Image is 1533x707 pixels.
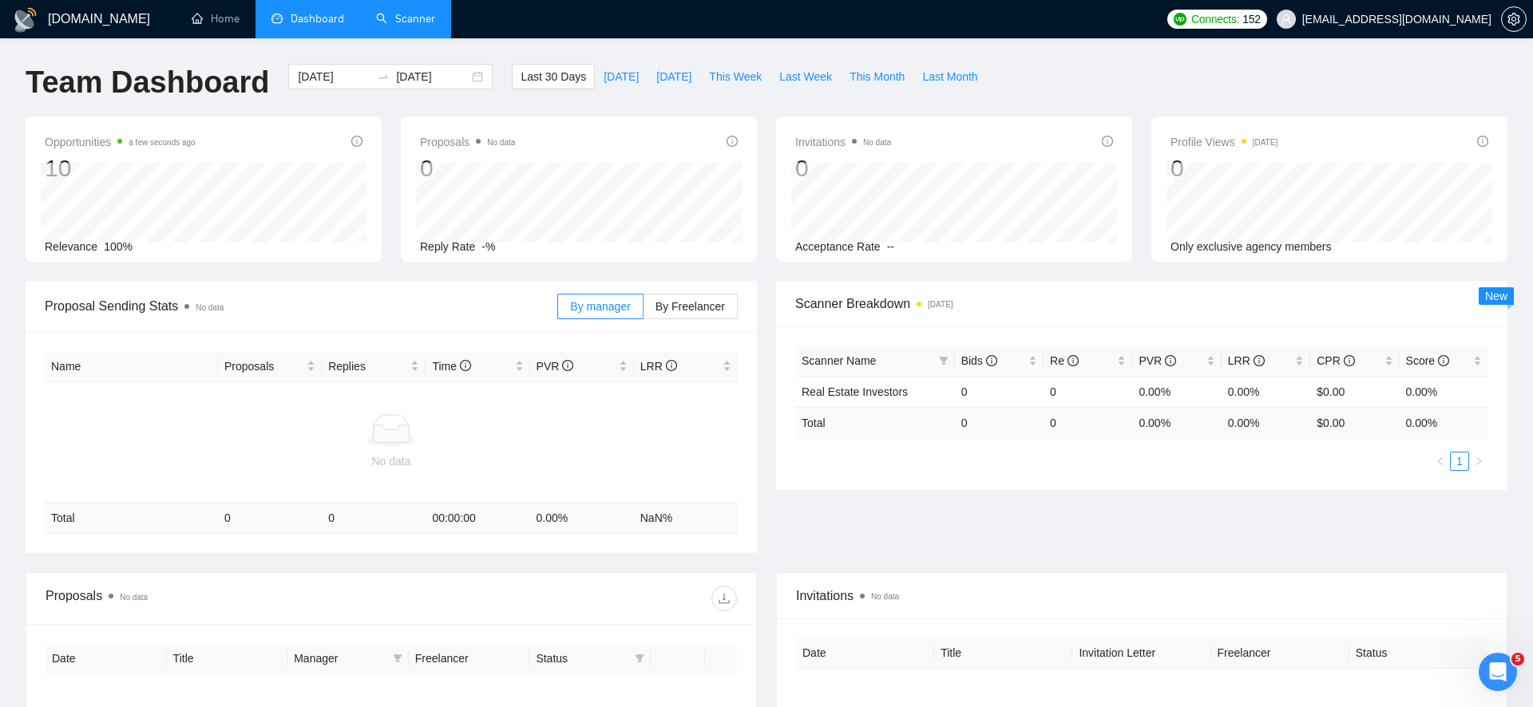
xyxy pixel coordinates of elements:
[1310,407,1399,438] td: $ 0.00
[955,407,1044,438] td: 0
[530,503,634,534] td: 0.00 %
[1349,638,1487,669] th: Status
[393,654,402,663] span: filter
[1310,376,1399,407] td: $0.00
[928,300,953,309] time: [DATE]
[1511,653,1524,666] span: 5
[712,592,736,605] span: download
[192,12,240,26] a: homeHome
[420,240,475,253] span: Reply Rate
[1165,355,1176,366] span: info-circle
[432,360,470,373] span: Time
[1281,14,1292,25] span: user
[376,12,435,26] a: searchScanner
[291,12,344,26] span: Dashboard
[426,503,529,534] td: 00:00:00
[1451,452,1468,470] a: 1
[420,153,515,184] div: 0
[420,132,515,152] span: Proposals
[1502,13,1526,26] span: setting
[1501,6,1527,32] button: setting
[656,68,691,85] span: [DATE]
[536,650,628,667] span: Status
[328,357,407,375] span: Replies
[934,638,1072,669] th: Title
[727,136,738,147] span: info-circle
[1400,407,1488,438] td: 0.00 %
[922,68,977,85] span: Last Month
[779,68,832,85] span: Last Week
[1132,376,1221,407] td: 0.00%
[460,360,471,371] span: info-circle
[796,638,934,669] th: Date
[481,240,495,253] span: -%
[709,68,762,85] span: This Week
[1253,138,1277,147] time: [DATE]
[604,68,639,85] span: [DATE]
[1479,653,1517,691] iframe: Intercom live chat
[1050,354,1079,367] span: Re
[795,294,1488,314] span: Scanner Breakdown
[562,360,573,371] span: info-circle
[537,360,574,373] span: PVR
[887,240,894,253] span: --
[1191,10,1239,28] span: Connects:
[1222,407,1310,438] td: 0.00 %
[1044,407,1132,438] td: 0
[1474,456,1483,466] span: right
[26,64,269,101] h1: Team Dashboard
[167,643,288,674] th: Title
[1102,136,1113,147] span: info-circle
[795,132,891,152] span: Invitations
[45,153,196,184] div: 10
[795,153,891,184] div: 0
[390,646,406,670] span: filter
[802,354,876,367] span: Scanner Name
[1469,452,1488,471] button: right
[351,136,362,147] span: info-circle
[120,593,148,602] span: No data
[1072,638,1210,669] th: Invitation Letter
[666,360,677,371] span: info-circle
[1254,355,1265,366] span: info-circle
[802,385,908,398] a: Real Estate Investors
[1211,638,1349,669] th: Freelancer
[635,654,644,663] span: filter
[1431,452,1450,471] li: Previous Page
[1431,452,1450,471] button: left
[322,503,426,534] td: 0
[634,503,738,534] td: NaN %
[224,357,303,375] span: Proposals
[196,303,224,312] span: No data
[939,356,949,365] span: filter
[648,64,700,89] button: [DATE]
[1132,407,1221,438] td: 0.00 %
[1171,153,1277,184] div: 0
[521,68,586,85] span: Last 30 Days
[45,503,218,534] td: Total
[640,360,677,373] span: LRR
[1450,452,1469,471] li: 1
[1400,376,1488,407] td: 0.00%
[1438,355,1449,366] span: info-circle
[913,64,986,89] button: Last Month
[961,354,997,367] span: Bids
[863,138,891,147] span: No data
[595,64,648,89] button: [DATE]
[1477,136,1488,147] span: info-circle
[45,351,218,382] th: Name
[1228,354,1265,367] span: LRR
[936,349,952,373] span: filter
[841,64,913,89] button: This Month
[1139,354,1176,367] span: PVR
[51,452,731,470] div: No data
[1068,355,1079,366] span: info-circle
[13,7,38,33] img: logo
[46,586,391,611] div: Proposals
[795,240,881,253] span: Acceptance Rate
[796,586,1487,606] span: Invitations
[955,376,1044,407] td: 0
[104,240,133,253] span: 100%
[770,64,841,89] button: Last Week
[871,592,899,601] span: No data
